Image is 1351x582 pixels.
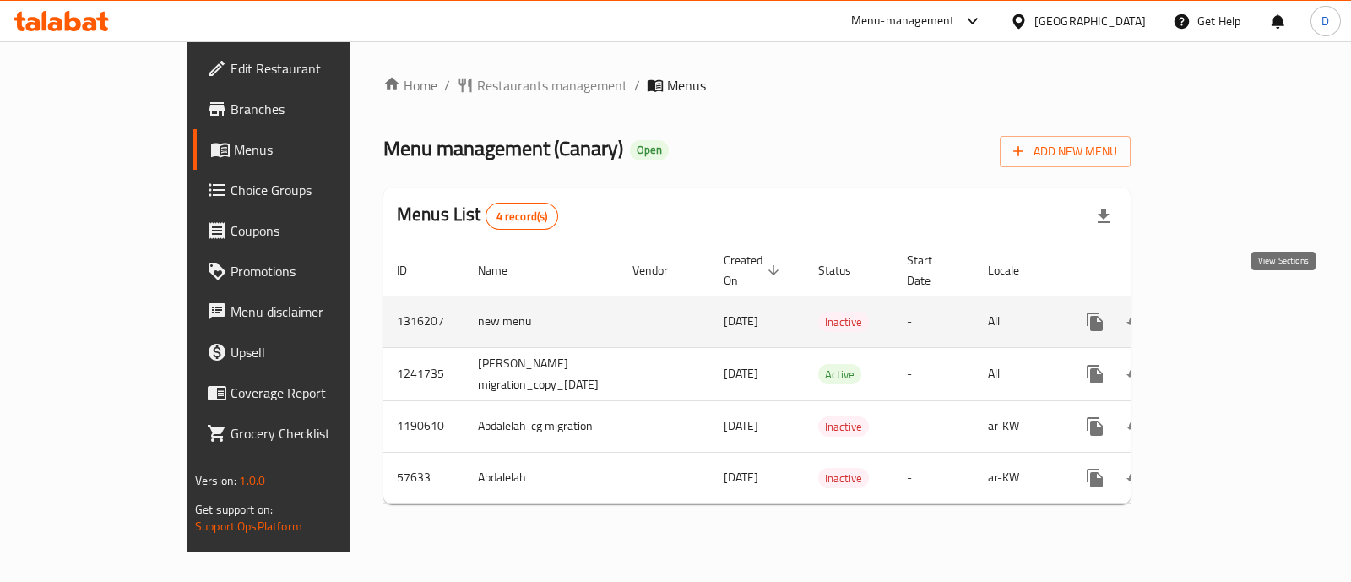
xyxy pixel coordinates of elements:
[1075,354,1115,394] button: more
[383,245,1251,504] table: enhanced table
[1115,458,1156,498] button: Change Status
[893,452,974,503] td: -
[630,143,669,157] span: Open
[974,296,1061,347] td: All
[478,260,529,280] span: Name
[464,347,619,400] td: [PERSON_NAME] migration_copy_[DATE]
[724,310,758,332] span: [DATE]
[1083,196,1124,237] div: Export file
[1115,354,1156,394] button: Change Status
[464,296,619,347] td: new menu
[818,364,861,384] div: Active
[818,313,869,332] span: Inactive
[383,400,464,452] td: 1190610
[724,362,758,384] span: [DATE]
[383,129,623,167] span: Menu management ( Canary )
[231,261,399,281] span: Promotions
[907,250,954,291] span: Start Date
[667,75,706,95] span: Menus
[231,180,399,200] span: Choice Groups
[486,209,558,225] span: 4 record(s)
[974,347,1061,400] td: All
[231,342,399,362] span: Upsell
[193,373,412,413] a: Coverage Report
[1115,302,1156,342] button: Change Status
[397,202,558,230] h2: Menus List
[383,75,1131,95] nav: breadcrumb
[486,203,559,230] div: Total records count
[193,291,412,332] a: Menu disclaimer
[444,75,450,95] li: /
[1115,406,1156,447] button: Change Status
[383,347,464,400] td: 1241735
[851,11,955,31] div: Menu-management
[193,413,412,454] a: Grocery Checklist
[974,452,1061,503] td: ar-KW
[818,468,869,488] div: Inactive
[1000,136,1131,167] button: Add New Menu
[1061,245,1251,296] th: Actions
[239,470,265,492] span: 1.0.0
[231,220,399,241] span: Coupons
[193,89,412,129] a: Branches
[1075,406,1115,447] button: more
[464,452,619,503] td: Abdalelah
[383,452,464,503] td: 57633
[195,515,302,537] a: Support.OpsPlatform
[464,400,619,452] td: Abdalelah-cg migration
[630,140,669,160] div: Open
[1075,302,1115,342] button: more
[193,170,412,210] a: Choice Groups
[195,498,273,520] span: Get support on:
[724,415,758,437] span: [DATE]
[818,469,869,488] span: Inactive
[193,129,412,170] a: Menus
[1075,458,1115,498] button: more
[893,347,974,400] td: -
[1321,12,1329,30] span: D
[193,332,412,373] a: Upsell
[818,416,869,437] div: Inactive
[193,48,412,89] a: Edit Restaurant
[1013,141,1117,162] span: Add New Menu
[397,260,429,280] span: ID
[231,383,399,403] span: Coverage Report
[195,470,236,492] span: Version:
[893,296,974,347] td: -
[193,251,412,291] a: Promotions
[231,423,399,443] span: Grocery Checklist
[632,260,690,280] span: Vendor
[818,417,869,437] span: Inactive
[1034,12,1146,30] div: [GEOGRAPHIC_DATA]
[231,99,399,119] span: Branches
[818,260,873,280] span: Status
[383,296,464,347] td: 1316207
[477,75,627,95] span: Restaurants management
[231,58,399,79] span: Edit Restaurant
[724,250,784,291] span: Created On
[818,365,861,384] span: Active
[193,210,412,251] a: Coupons
[893,400,974,452] td: -
[974,400,1061,452] td: ar-KW
[231,302,399,322] span: Menu disclaimer
[724,466,758,488] span: [DATE]
[988,260,1041,280] span: Locale
[634,75,640,95] li: /
[234,139,399,160] span: Menus
[457,75,627,95] a: Restaurants management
